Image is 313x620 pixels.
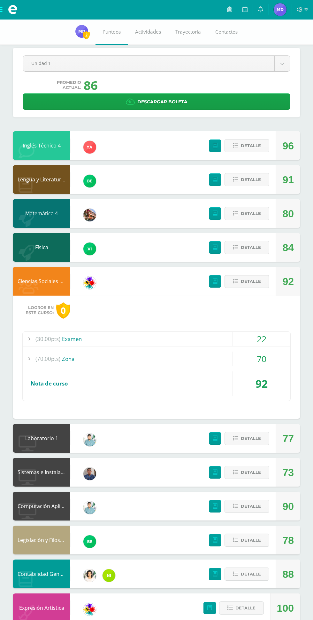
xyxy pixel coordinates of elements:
[35,332,60,346] span: (30.00pts)
[31,56,266,71] span: Unidad 1
[168,19,208,45] a: Trayectoria
[282,526,294,555] div: 78
[241,140,261,152] span: Detalle
[57,80,81,90] span: Promedio actual:
[83,242,96,255] img: a241c2b06c5b4daf9dd7cbc5f490cd0f.png
[241,242,261,253] span: Detalle
[282,424,294,453] div: 77
[13,424,70,453] div: Laboratorio 1
[83,175,96,187] img: b85866ae7f275142dc9a325ef37a630d.png
[83,276,96,289] img: d0a5be8572cbe4fc9d9d910beeabcdaa.png
[225,173,269,186] button: Detalle
[31,380,68,387] span: Nota de curso
[13,560,70,588] div: Contabilidad General
[23,56,290,71] a: Unidad 1
[23,332,290,346] div: Examen
[26,305,54,315] span: Logros en este curso:
[225,432,269,445] button: Detalle
[83,467,96,480] img: bf66807720f313c6207fc724d78fb4d0.png
[282,131,294,160] div: 96
[13,233,70,262] div: Física
[13,458,70,487] div: Sistemas e Instalación de Software
[225,534,269,547] button: Detalle
[241,568,261,580] span: Detalle
[95,19,128,45] a: Punteos
[13,492,70,521] div: Computación Aplicada
[35,352,60,366] span: (70.00pts)
[83,141,96,154] img: 90ee13623fa7c5dbc2270dab131931b4.png
[128,19,168,45] a: Actividades
[241,500,261,512] span: Detalle
[241,275,261,287] span: Detalle
[235,602,256,614] span: Detalle
[23,93,290,110] a: Descargar boleta
[241,174,261,186] span: Detalle
[215,28,238,35] span: Contactos
[225,568,269,581] button: Detalle
[75,25,88,38] img: 63a955e32fd5c33352eeade8b2ebbb62.png
[282,199,294,228] div: 80
[56,302,70,319] div: 0
[103,28,121,35] span: Punteos
[135,28,161,35] span: Actividades
[13,199,70,228] div: Matemática 4
[282,492,294,521] div: 90
[274,3,286,16] img: 63a955e32fd5c33352eeade8b2ebbb62.png
[225,241,269,254] button: Detalle
[23,352,290,366] div: Zona
[233,332,290,346] div: 22
[282,267,294,296] div: 92
[233,371,290,396] div: 92
[241,433,261,444] span: Detalle
[13,267,70,296] div: Ciencias Sociales y Formación Ciudadana 4
[225,207,269,220] button: Detalle
[241,466,261,478] span: Detalle
[225,466,269,479] button: Detalle
[13,131,70,160] div: Inglés Técnico 4
[225,139,269,152] button: Detalle
[282,233,294,262] div: 84
[13,526,70,554] div: Legislación y Filosofía Empresarial
[137,94,187,110] span: Descargar boleta
[103,569,115,582] img: ca60df5ae60ada09d1f93a1da4ab2e41.png
[282,165,294,194] div: 91
[83,433,96,446] img: 3bbeeb896b161c296f86561e735fa0fc.png
[241,208,261,219] span: Detalle
[208,19,245,45] a: Contactos
[219,601,264,615] button: Detalle
[83,603,96,616] img: d0a5be8572cbe4fc9d9d910beeabcdaa.png
[241,534,261,546] span: Detalle
[83,31,90,39] span: 2
[225,275,269,288] button: Detalle
[13,165,70,194] div: Lengua y Literatura 4
[233,352,290,366] div: 70
[84,77,98,93] div: 86
[83,535,96,548] img: b85866ae7f275142dc9a325ef37a630d.png
[175,28,201,35] span: Trayectoria
[83,569,96,582] img: 7a8e161cab7694f51b452fdf17c6d5da.png
[282,458,294,487] div: 73
[83,209,96,221] img: 0a4f8d2552c82aaa76f7aefb013bc2ce.png
[282,560,294,589] div: 88
[83,501,96,514] img: 3bbeeb896b161c296f86561e735fa0fc.png
[225,500,269,513] button: Detalle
